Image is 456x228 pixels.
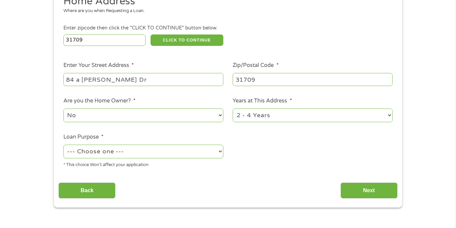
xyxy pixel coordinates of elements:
label: Years at This Address [233,97,292,104]
label: Loan Purpose [63,134,103,141]
input: 1 Main Street [63,73,223,86]
label: Zip/Postal Code [233,62,278,69]
div: * This choice Won’t affect your application [63,159,223,168]
input: Back [58,182,116,199]
div: Where are you when Requesting a Loan. [63,8,388,14]
input: Next [340,182,398,199]
label: Are you the Home Owner? [63,97,136,104]
label: Enter Your Street Address [63,62,134,69]
input: Enter Zipcode (e.g 01510) [63,34,146,46]
button: CLICK TO CONTINUE [151,34,223,46]
div: Enter zipcode then click the "CLICK TO CONTINUE" button below. [63,24,393,32]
